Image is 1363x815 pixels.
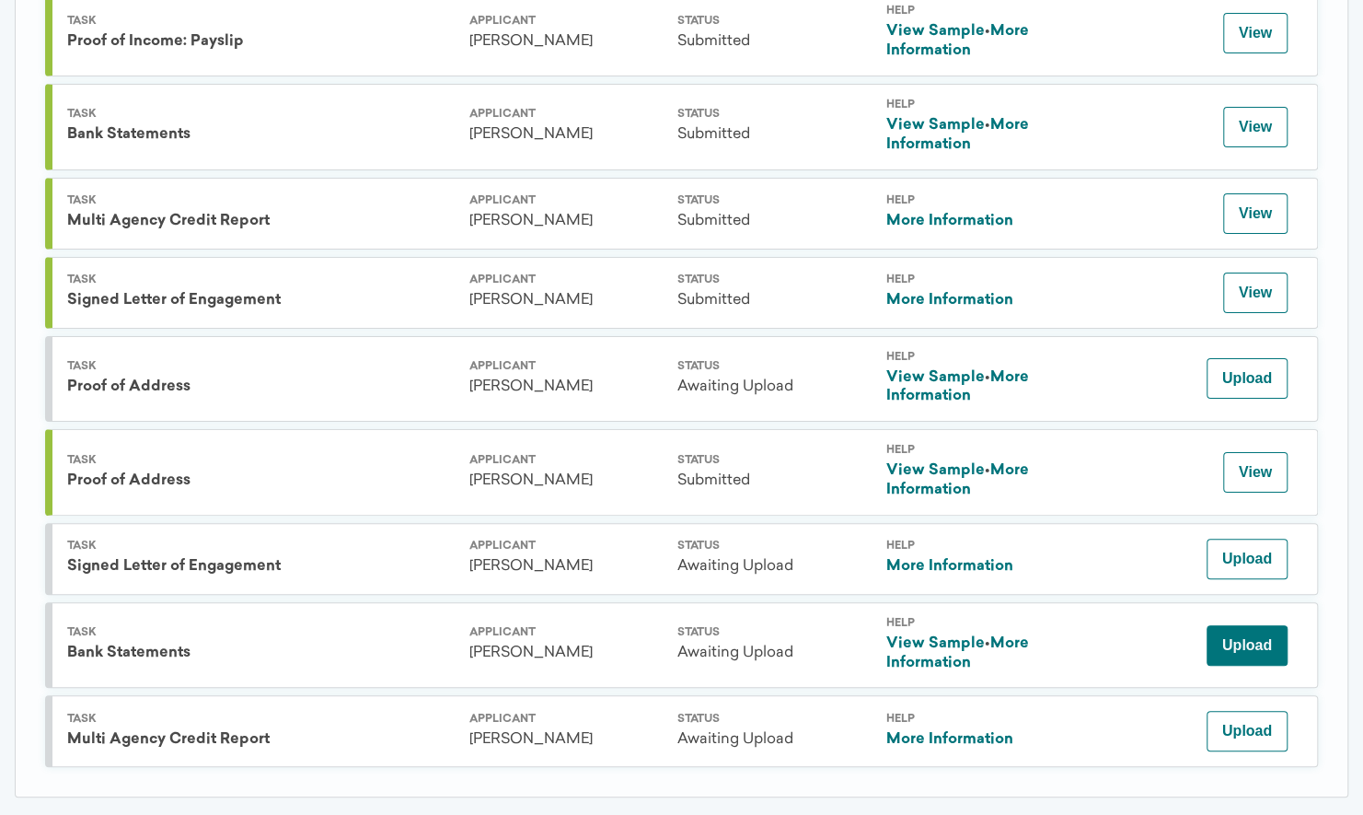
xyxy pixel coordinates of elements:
[677,195,871,206] div: Status
[677,472,871,491] div: Submitted
[469,472,663,491] div: [PERSON_NAME]
[677,714,871,725] div: Status
[677,16,871,27] div: Status
[67,455,455,466] div: Task
[67,16,455,27] div: Task
[469,212,663,231] div: [PERSON_NAME]
[885,370,984,385] a: View Sample
[469,109,663,120] div: Applicant
[677,212,871,231] div: Submitted
[1223,107,1288,147] button: View
[469,32,663,52] div: [PERSON_NAME]
[469,125,663,145] div: [PERSON_NAME]
[885,445,1079,456] div: Help
[67,378,455,397] div: Proof of Address
[67,274,455,285] div: Task
[469,378,663,397] div: [PERSON_NAME]
[469,714,663,725] div: Applicant
[885,461,1079,500] div: •
[67,644,455,663] div: Bank Statements
[67,361,455,372] div: Task
[885,22,1079,61] div: •
[469,274,663,285] div: Applicant
[885,195,1079,206] div: Help
[885,636,984,651] a: View Sample
[885,636,1028,670] a: More Information
[885,214,1012,228] a: More Information
[67,730,455,750] div: Multi Agency Credit Report
[67,472,455,491] div: Proof of Address
[469,627,663,638] div: Applicant
[885,24,984,39] a: View Sample
[677,455,871,466] div: Status
[469,455,663,466] div: Applicant
[1207,711,1288,751] button: Upload
[885,118,1028,152] a: More Information
[469,557,663,576] div: [PERSON_NAME]
[885,635,1079,673] div: •
[885,6,1079,17] div: Help
[677,627,871,638] div: Status
[885,99,1079,111] div: Help
[67,627,455,638] div: Task
[885,541,1079,552] div: Help
[677,291,871,310] div: Submitted
[885,714,1079,725] div: Help
[885,618,1079,629] div: Help
[1223,193,1288,234] button: View
[469,361,663,372] div: Applicant
[1207,625,1288,666] button: Upload
[67,109,455,120] div: Task
[67,32,455,52] div: Proof of Income: Payslip
[1207,358,1288,399] button: Upload
[885,368,1079,407] div: •
[885,116,1079,155] div: •
[885,559,1012,574] a: More Information
[885,352,1079,363] div: Help
[67,212,455,231] div: Multi Agency Credit Report
[677,730,871,750] div: Awaiting Upload
[885,463,1028,497] a: More Information
[677,274,871,285] div: Status
[469,541,663,552] div: Applicant
[1223,13,1288,53] button: View
[67,125,455,145] div: Bank Statements
[885,732,1012,747] a: More Information
[677,32,871,52] div: Submitted
[67,195,455,206] div: Task
[67,541,455,552] div: Task
[469,730,663,750] div: [PERSON_NAME]
[885,118,984,133] a: View Sample
[1207,539,1288,579] button: Upload
[67,291,455,310] div: Signed Letter of Engagement
[677,557,871,576] div: Awaiting Upload
[677,378,871,397] div: Awaiting Upload
[677,109,871,120] div: Status
[677,644,871,663] div: Awaiting Upload
[885,463,984,478] a: View Sample
[469,291,663,310] div: [PERSON_NAME]
[67,557,455,576] div: Signed Letter of Engagement
[885,274,1079,285] div: Help
[677,541,871,552] div: Status
[469,16,663,27] div: Applicant
[469,195,663,206] div: Applicant
[1223,452,1288,493] button: View
[469,644,663,663] div: [PERSON_NAME]
[67,714,455,725] div: Task
[1223,273,1288,313] button: View
[677,361,871,372] div: Status
[885,293,1012,308] a: More Information
[677,125,871,145] div: Submitted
